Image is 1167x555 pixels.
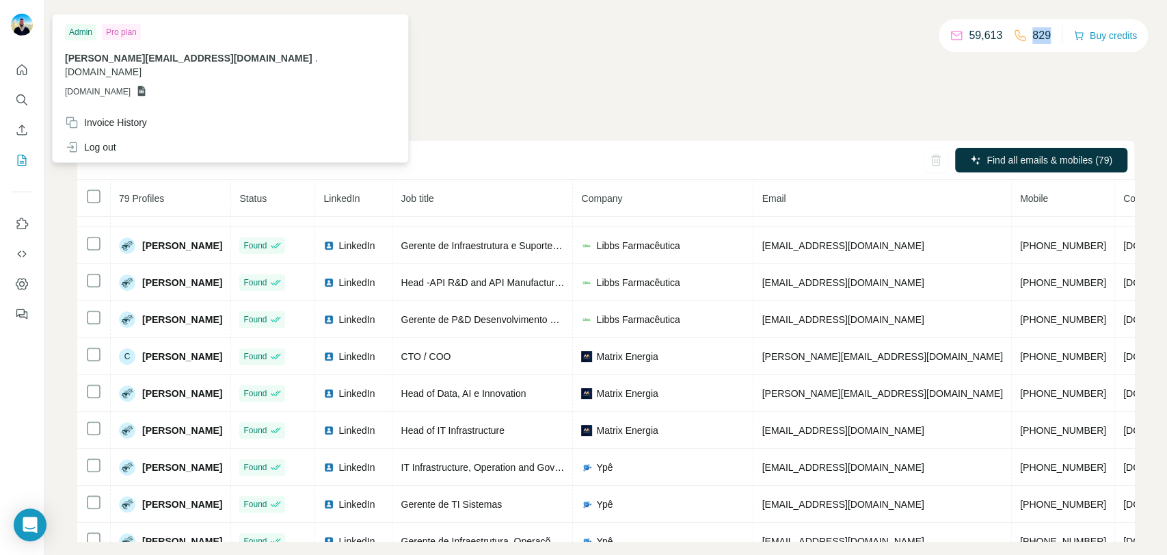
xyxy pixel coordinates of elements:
img: LinkedIn logo [323,536,334,547]
span: Gerente de Infraestrutura e Suporte de TI [401,240,576,251]
img: Avatar [119,533,135,550]
span: [PERSON_NAME] [142,498,222,511]
span: [PERSON_NAME] [142,534,222,548]
img: company-logo [581,425,592,436]
span: Status [239,193,267,204]
span: LinkedIn [338,350,375,363]
span: [PERSON_NAME][EMAIL_ADDRESS][DOMAIN_NAME] [65,53,312,64]
span: Mobile [1020,193,1048,204]
span: Job title [401,193,433,204]
span: [PERSON_NAME] [142,424,222,437]
span: Gerente de P&D Desenvolvimento de Embalagem [401,314,614,325]
div: C [119,348,135,365]
button: Quick start [11,57,33,82]
img: LinkedIn logo [323,388,334,399]
span: LinkedIn [338,276,375,289]
div: Log out [65,140,116,154]
span: LinkedIn [338,498,375,511]
span: Libbs Farmacêutica [596,313,680,326]
span: [PHONE_NUMBER] [1020,351,1106,362]
span: Found [243,387,267,400]
div: Invoice History [65,116,147,129]
img: Avatar [119,274,135,291]
span: [DOMAIN_NAME] [65,66,142,77]
img: company-logo [581,462,592,473]
span: LinkedIn [323,193,360,204]
span: [PERSON_NAME][EMAIL_ADDRESS][DOMAIN_NAME] [762,351,1002,362]
span: LinkedIn [338,387,375,400]
span: Ypê [596,498,613,511]
button: Buy credits [1073,26,1137,45]
span: [PHONE_NUMBER] [1020,277,1106,288]
span: [PERSON_NAME] [142,239,222,253]
span: CTO / COO [401,351,451,362]
span: . [315,53,318,64]
div: Open Intercom Messenger [14,508,46,541]
span: Matrix Energia [596,350,658,363]
p: 59,613 [969,27,1002,44]
span: Ypê [596,534,613,548]
span: [PERSON_NAME] [142,276,222,289]
span: [EMAIL_ADDRESS][DOMAIN_NAME] [762,536,924,547]
img: company-logo [581,351,592,362]
span: Found [243,240,267,252]
span: Found [243,313,267,326]
span: [DOMAIN_NAME] [65,86,131,98]
span: [PERSON_NAME] [142,350,222,363]
span: Gerente de TI Sistemas [401,499,502,510]
span: [PHONE_NUMBER] [1020,499,1106,510]
img: company-logo [581,536,592,547]
span: LinkedIn [338,239,375,253]
img: company-logo [581,277,592,288]
span: [PHONE_NUMBER] [1020,462,1106,473]
img: Avatar [119,311,135,328]
span: Head -API R&D and API Manufacturing Units (Synthetic, Hormones & Fermentation) [401,277,757,288]
span: [PERSON_NAME] [142,461,222,474]
span: [PHONE_NUMBER] [1020,536,1106,547]
img: Avatar [119,385,135,402]
img: company-logo [581,240,592,251]
button: Enrich CSV [11,118,33,142]
span: Found [243,276,267,289]
button: Use Surfe API [11,242,33,266]
span: Matrix Energia [596,387,658,400]
span: LinkedIn [338,313,375,326]
span: IT Infrastructure, Operation and Governance Manager [401,462,629,473]
span: Found [243,535,267,547]
img: Avatar [119,422,135,439]
img: LinkedIn logo [323,499,334,510]
p: 829 [1032,27,1051,44]
button: Dashboard [11,272,33,296]
span: Libbs Farmacêutica [596,276,680,289]
span: [PERSON_NAME][EMAIL_ADDRESS][DOMAIN_NAME] [762,388,1002,399]
button: Search [11,88,33,112]
img: company-logo [581,314,592,325]
button: Feedback [11,302,33,326]
img: Avatar [119,237,135,254]
span: Email [762,193,786,204]
span: Find all emails & mobiles (79) [987,153,1112,167]
span: [EMAIL_ADDRESS][DOMAIN_NAME] [762,499,924,510]
img: LinkedIn logo [323,277,334,288]
div: Admin [65,24,96,40]
img: LinkedIn logo [323,351,334,362]
span: [PHONE_NUMBER] [1020,388,1106,399]
span: Libbs Farmacêutica [596,239,680,253]
span: 79 Profiles [119,193,164,204]
button: Use Surfe on LinkedIn [11,211,33,236]
img: company-logo [581,499,592,510]
span: Found [243,424,267,437]
img: LinkedIn logo [323,314,334,325]
span: LinkedIn [338,424,375,437]
img: LinkedIn logo [323,462,334,473]
img: company-logo [581,388,592,399]
img: Avatar [119,459,135,476]
span: LinkedIn [338,534,375,548]
span: [PERSON_NAME] [142,387,222,400]
span: [EMAIL_ADDRESS][DOMAIN_NAME] [762,277,924,288]
span: Head of IT Infrastructure [401,425,504,436]
span: Head of Data, AI e Innovation [401,388,526,399]
button: My lists [11,148,33,172]
img: Avatar [119,496,135,513]
div: Pro plan [102,24,141,40]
